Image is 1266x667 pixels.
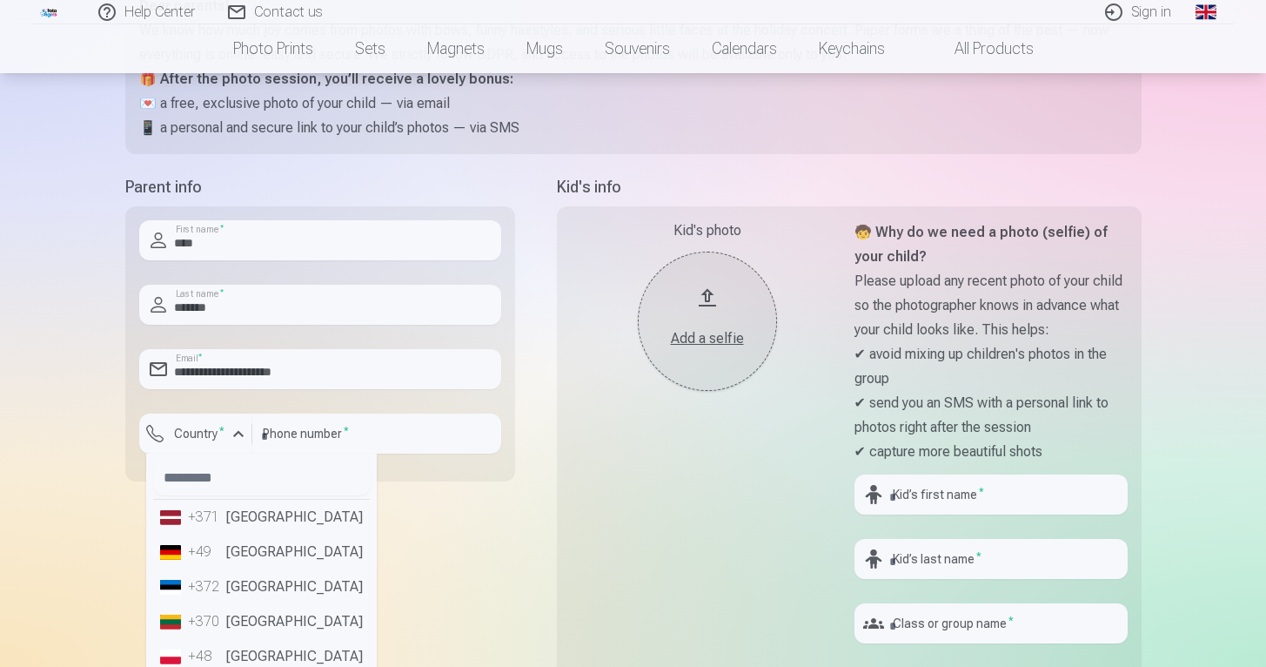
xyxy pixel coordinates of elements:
[854,440,1128,464] p: ✔ capture more beautiful shots
[139,91,1128,116] p: 💌 a free, exclusive photo of your child — via email
[139,414,252,454] button: Country*
[584,24,691,73] a: Souvenirs
[854,342,1128,391] p: ✔ avoid mixing up children's photos in the group
[906,24,1055,73] a: All products
[167,425,231,442] label: Country
[188,646,223,667] div: +48
[334,24,406,73] a: Sets
[854,224,1108,265] strong: 🧒 Why do we need a photo (selfie) of your child?
[638,252,777,391] button: Add a selfie
[40,7,59,17] img: /fa1
[188,576,223,597] div: +372
[798,24,906,73] a: Keychains
[139,116,1128,140] p: 📱 a personal and secure link to your child’s photos — via SMS
[188,542,223,563] div: +49
[557,175,1142,199] h5: Kid's info
[153,569,370,604] li: [GEOGRAPHIC_DATA]
[655,328,760,349] div: Add a selfie
[125,175,515,199] h5: Parent info
[854,269,1128,342] p: Please upload any recent photo of your child so the photographer knows in advance what your child...
[188,611,223,632] div: +370
[153,604,370,639] li: [GEOGRAPHIC_DATA]
[691,24,798,73] a: Calendars
[406,24,506,73] a: Magnets
[153,535,370,569] li: [GEOGRAPHIC_DATA]
[139,71,513,87] strong: 🎁 After the photo session, you’ll receive a lovely bonus:
[854,391,1128,440] p: ✔ send you an SMS with a personal link to photos right after the session
[571,220,844,241] div: Kid's photo
[153,500,370,535] li: [GEOGRAPHIC_DATA]
[212,24,334,73] a: Photo prints
[188,507,223,528] div: +371
[506,24,584,73] a: Mugs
